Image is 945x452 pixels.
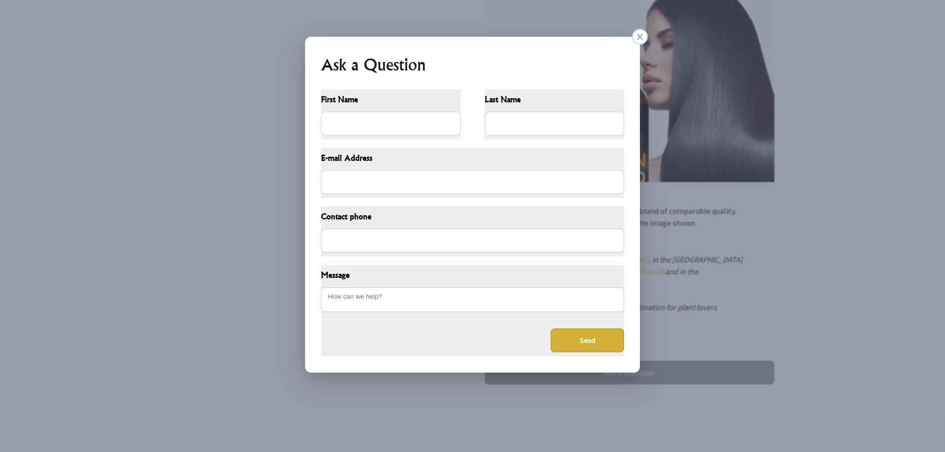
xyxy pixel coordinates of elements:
[321,152,624,166] span: E-mail Address
[321,210,624,225] span: Contact phone
[321,112,461,135] input: First Name
[485,112,625,135] input: Last Name
[321,93,461,108] span: First Name
[551,328,624,352] button: Send
[321,170,624,194] input: E-mail Address
[321,287,624,312] textarea: Message
[321,53,624,76] h2: Ask a Question
[321,229,624,253] input: Contact phone
[321,269,624,283] span: Message
[485,93,625,108] span: Last Name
